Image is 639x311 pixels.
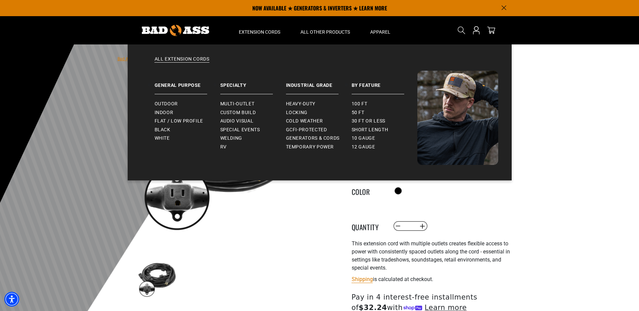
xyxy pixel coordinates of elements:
[155,117,220,126] a: Flat / Low Profile
[286,108,352,117] a: Locking
[239,29,280,35] span: Extension Cords
[220,127,260,133] span: Special Events
[220,101,255,107] span: Multi-Outlet
[352,134,417,143] a: 10 gauge
[486,26,497,34] a: cart
[286,100,352,108] a: Heavy-Duty
[352,100,417,108] a: 100 ft
[370,29,390,35] span: Apparel
[286,134,352,143] a: Generators & Cords
[220,144,227,150] span: RV
[352,118,385,124] span: 30 ft or less
[352,143,417,151] a: 12 gauge
[220,110,256,116] span: Custom Build
[155,118,203,124] span: Flat / Low Profile
[220,118,254,124] span: Audio Visual
[155,71,220,94] a: General Purpose
[286,144,334,150] span: Temporary Power
[220,134,286,143] a: Welding
[352,275,517,284] div: is calculated at checkout.
[352,240,510,271] span: This extension cord with multiple outlets creates flexible access to power with consistently spac...
[352,186,385,195] legend: Color
[300,29,350,35] span: All Other Products
[220,117,286,126] a: Audio Visual
[155,108,220,117] a: Indoor
[352,144,375,150] span: 12 gauge
[352,71,417,94] a: By Feature
[137,259,177,298] img: black
[4,292,19,307] div: Accessibility Menu
[286,143,352,151] a: Temporary Power
[155,134,220,143] a: White
[360,16,401,44] summary: Apparel
[286,117,352,126] a: Cold Weather
[220,108,286,117] a: Custom Build
[220,71,286,94] a: Specialty
[286,71,352,94] a: Industrial Grade
[352,127,388,133] span: Short Length
[155,110,173,116] span: Indoor
[155,135,170,141] span: White
[352,222,385,231] label: Quantity
[155,101,178,107] span: Outdoor
[417,71,498,165] img: Bad Ass Extension Cords
[352,110,364,116] span: 50 ft
[286,135,340,141] span: Generators & Cords
[155,126,220,134] a: Black
[155,100,220,108] a: Outdoor
[118,57,163,61] a: Bad Ass Extension Cords
[352,101,368,107] span: 100 ft
[352,135,375,141] span: 10 gauge
[352,108,417,117] a: 50 ft
[220,126,286,134] a: Special Events
[155,127,170,133] span: Black
[286,127,327,133] span: GCFI-Protected
[286,126,352,134] a: GCFI-Protected
[220,135,242,141] span: Welding
[220,100,286,108] a: Multi-Outlet
[352,126,417,134] a: Short Length
[141,56,498,71] a: All Extension Cords
[456,25,467,36] summary: Search
[118,55,277,63] nav: breadcrumbs
[220,143,286,151] a: RV
[290,16,360,44] summary: All Other Products
[286,101,315,107] span: Heavy-Duty
[142,25,209,36] img: Bad Ass Extension Cords
[229,16,290,44] summary: Extension Cords
[471,16,482,44] a: Open this option
[352,117,417,126] a: 30 ft or less
[352,276,373,282] a: Shipping
[286,118,323,124] span: Cold Weather
[286,110,308,116] span: Locking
